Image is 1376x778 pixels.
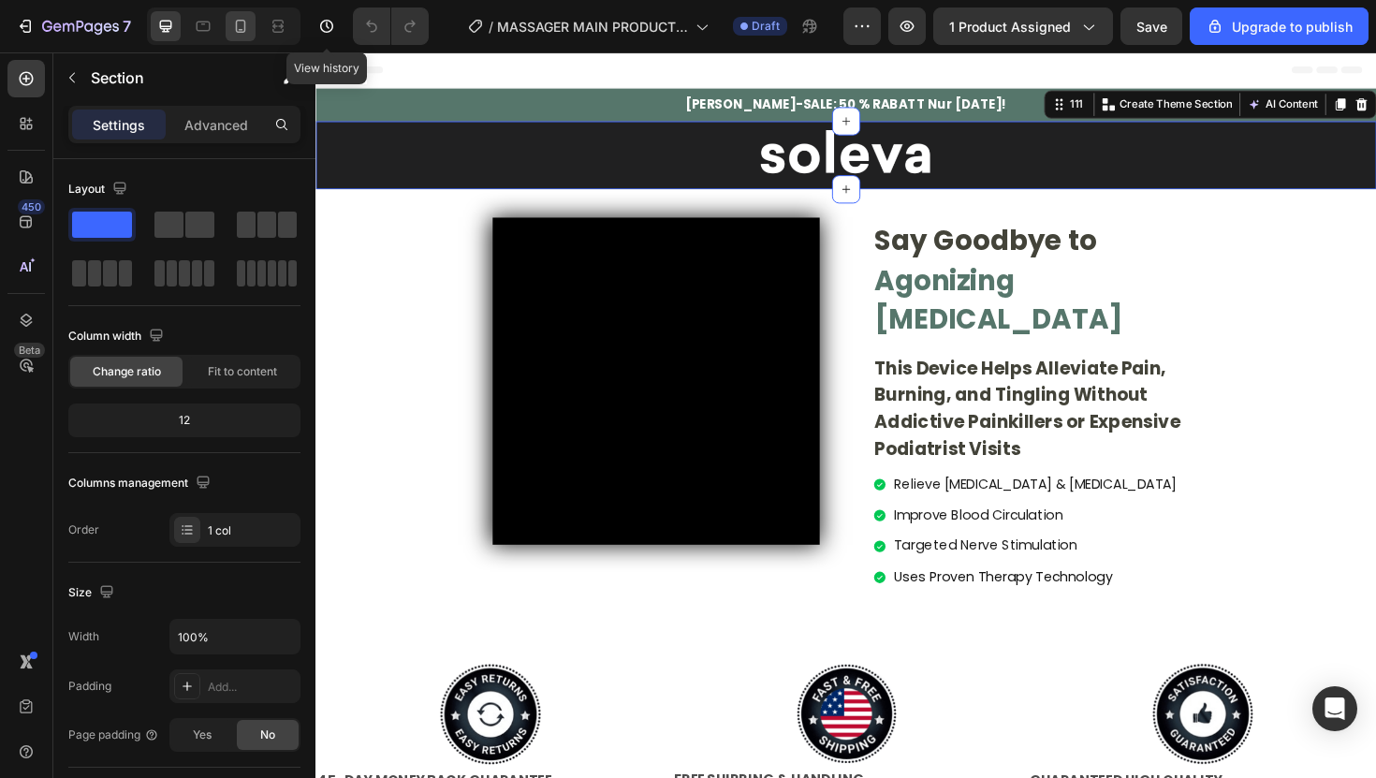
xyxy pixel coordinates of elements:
[68,521,99,538] div: Order
[184,115,248,135] p: Advanced
[68,580,118,606] div: Size
[612,480,791,500] span: Improve Blood Circulation
[983,44,1065,66] button: AI Content
[68,471,214,496] div: Columns management
[1136,19,1167,35] span: Save
[752,18,780,35] span: Draft
[68,177,131,202] div: Layout
[193,727,212,743] span: Yes
[208,363,277,380] span: Fit to content
[851,47,971,64] p: Create Theme Section
[91,66,244,89] p: Section
[14,343,45,358] div: Beta
[353,7,429,45] div: Undo/Redo
[795,47,816,64] div: 111
[93,115,145,135] p: Settings
[489,17,493,37] span: /
[72,407,297,433] div: 12
[506,647,617,756] img: 1742497244-1713269699813_2_1_.png
[208,679,296,696] div: Add...
[592,321,915,433] strong: This Device Helps Alleviate Pain, Burning, and Tingling Without Addictive Painkillers or Expensiv...
[592,179,827,220] span: Say Goodbye to
[187,175,534,521] video: Video
[129,647,240,756] img: 1711714541-1706273617153_44_1_.png
[612,512,806,532] span: Targeted Nerve Stimulation
[315,52,1376,778] iframe: Design area
[497,17,688,37] span: MASSAGER MAIN PRODUCT PAGE
[18,199,45,214] div: 450
[883,647,993,756] img: 1742497262-1706274172634_55_1_.png
[1312,686,1357,731] div: Open Intercom Messenger
[612,545,843,565] span: Uses Proven Therapy Technology
[68,678,111,695] div: Padding
[68,727,159,743] div: Page padding
[170,620,300,653] input: Auto
[123,15,131,37] p: 7
[1120,7,1182,45] button: Save
[93,363,161,380] span: Change ratio
[468,82,655,130] img: soleva.png
[612,448,912,467] span: Relieve [MEDICAL_DATA] & [MEDICAL_DATA]
[68,628,99,645] div: Width
[1206,17,1353,37] div: Upgrade to publish
[933,7,1113,45] button: 1 product assigned
[949,17,1071,37] span: 1 product assigned
[260,727,275,743] span: No
[1190,7,1369,45] button: Upgrade to publish
[68,324,168,349] div: Column width
[308,7,345,45] button: View history
[592,221,855,304] span: Agonizing [MEDICAL_DATA]
[208,522,296,539] div: 1 col
[7,7,139,45] button: 7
